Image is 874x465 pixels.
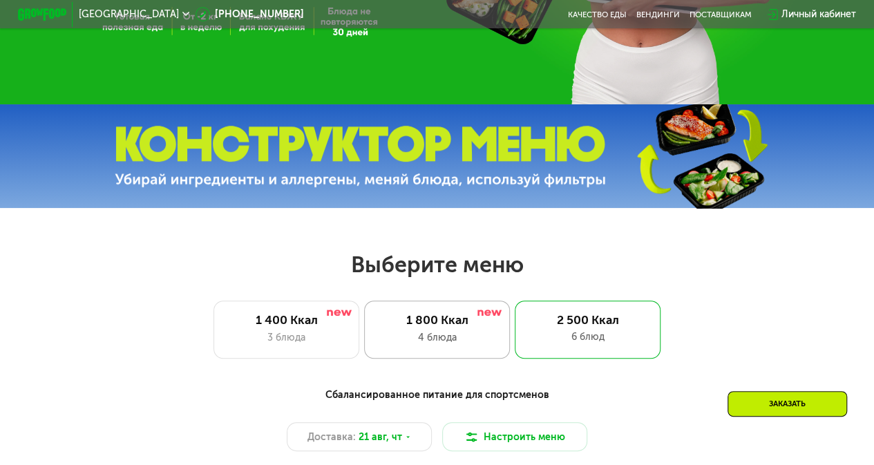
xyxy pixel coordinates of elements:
div: 2 500 Ккал [527,313,648,328]
span: 21 авг, чт [359,430,402,444]
div: поставщикам [690,10,752,19]
div: 1 400 Ккал [227,313,347,328]
div: 3 блюда [227,330,347,345]
div: Личный кабинет [781,7,856,21]
h2: Выберите меню [39,251,835,278]
div: 6 блюд [527,330,648,344]
span: Доставка: [307,430,356,444]
button: Настроить меню [442,422,588,451]
div: Сбалансированное питание для спортсменов [77,388,796,403]
a: Качество еды [568,10,627,19]
div: 1 800 Ккал [377,313,497,328]
a: Вендинги [636,10,680,19]
span: [GEOGRAPHIC_DATA] [79,10,179,19]
a: [PHONE_NUMBER] [196,7,304,21]
div: Заказать [728,391,847,417]
div: 4 блюда [377,330,497,345]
